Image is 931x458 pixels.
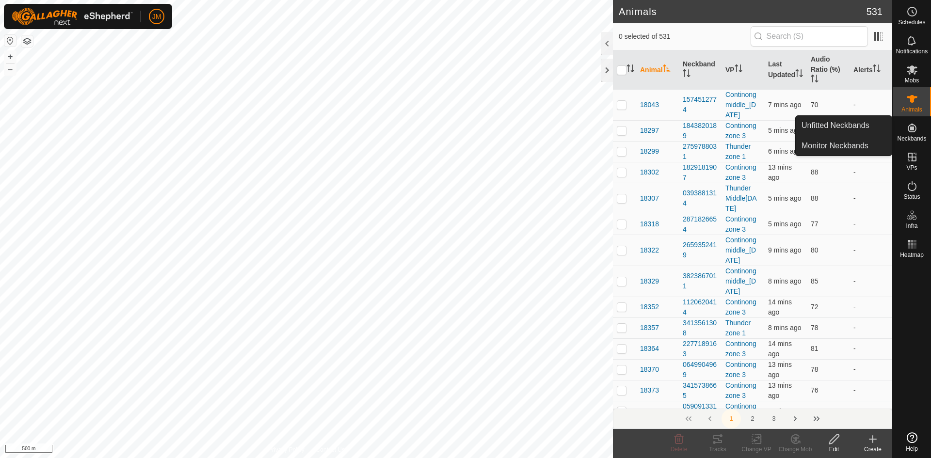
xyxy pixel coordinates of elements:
div: 1120620414 [683,297,718,317]
div: Change Mob [776,445,815,454]
button: 1 [722,409,741,428]
span: 18373 [640,385,659,395]
td: - [850,380,892,401]
span: 18299 [640,146,659,157]
span: 20 Aug 2025, 7:55 am [768,298,792,316]
th: Last Updated [764,50,807,90]
td: - [850,235,892,266]
span: 18297 [640,126,659,136]
span: 20 Aug 2025, 8:00 am [768,324,801,332]
div: 3413561308 [683,318,718,338]
div: 1843820189 [683,121,718,141]
td: - [850,89,892,120]
td: - [850,266,892,297]
span: 20 Aug 2025, 8:04 am [768,194,801,202]
span: 18370 [640,364,659,375]
p-sorticon: Activate to sort [735,66,742,74]
span: Mobs [905,78,919,83]
span: 88 [811,168,819,176]
td: - [850,183,892,214]
span: 76 [811,386,819,394]
span: 74 [811,407,819,415]
div: 2759788031 [683,142,718,162]
span: Monitor Neckbands [802,140,868,152]
span: 20 Aug 2025, 7:55 am [768,340,792,358]
div: Tracks [698,445,737,454]
span: 18379 [640,406,659,416]
span: 20 Aug 2025, 8:00 am [768,246,801,254]
a: Monitor Neckbands [796,136,892,156]
p-sorticon: Activate to sort [683,71,690,79]
a: Continong zone 3 [725,340,756,358]
a: Continong zone 3 [725,215,756,233]
div: Edit [815,445,853,454]
div: 1829181907 [683,162,718,183]
div: 0393881314 [683,188,718,208]
img: Gallagher Logo [12,8,133,25]
td: - [850,338,892,359]
span: 18322 [640,245,659,255]
p-sorticon: Activate to sort [811,76,819,84]
span: 88 [811,194,819,202]
a: Continong zone 3 [725,402,756,420]
h2: Animals [619,6,867,17]
div: 2659352419 [683,240,718,260]
span: Heatmap [900,252,924,258]
li: Unfitted Neckbands [796,116,892,135]
a: Thunder Middle[DATE] [725,184,757,212]
span: 20 Aug 2025, 8:01 am [768,277,801,285]
th: VP [722,50,764,90]
span: 20 Aug 2025, 8:03 am [768,220,801,228]
span: 85 [811,277,819,285]
p-sorticon: Activate to sort [795,71,803,79]
span: JM [152,12,161,22]
div: Create [853,445,892,454]
span: 20 Aug 2025, 7:56 am [768,381,792,399]
span: 20 Aug 2025, 8:02 am [768,407,801,415]
span: Delete [671,446,688,453]
span: 18329 [640,276,659,286]
span: 0 selected of 531 [619,32,751,42]
div: 2277189163 [683,339,718,359]
span: Unfitted Neckbands [802,120,869,131]
a: Continong zone 3 [725,298,756,316]
span: Notifications [896,48,928,54]
span: 72 [811,303,819,311]
a: Continong zone 3 [725,122,756,140]
button: + [4,51,16,63]
th: Alerts [850,50,892,90]
th: Neckband [679,50,722,90]
p-sorticon: Activate to sort [663,66,671,74]
span: 77 [811,220,819,228]
button: Next Page [786,409,805,428]
span: 18364 [640,344,659,354]
span: 18302 [640,167,659,177]
span: 18307 [640,193,659,204]
a: Help [893,428,931,456]
td: - [850,401,892,422]
div: 1574512774 [683,95,718,115]
th: Audio Ratio (%) [807,50,850,90]
button: 2 [743,409,762,428]
a: Continong zone 3 [725,381,756,399]
span: VPs [906,165,917,171]
div: 0649904969 [683,360,718,380]
a: Continong middle_[DATE] [725,236,756,264]
button: Last Page [807,409,826,428]
span: 80 [811,246,819,254]
th: Animal [636,50,679,90]
div: Change VP [737,445,776,454]
a: Thunder zone 1 [725,142,751,160]
span: 78 [811,324,819,332]
a: Thunder zone 1 [725,319,751,337]
div: 3823867011 [683,271,718,291]
span: Schedules [898,19,925,25]
input: Search (S) [751,26,868,47]
span: 18352 [640,302,659,312]
span: Status [903,194,920,200]
a: Continong middle_[DATE] [725,267,756,295]
span: Help [906,446,918,452]
a: Contact Us [316,445,345,454]
button: Reset Map [4,35,16,47]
